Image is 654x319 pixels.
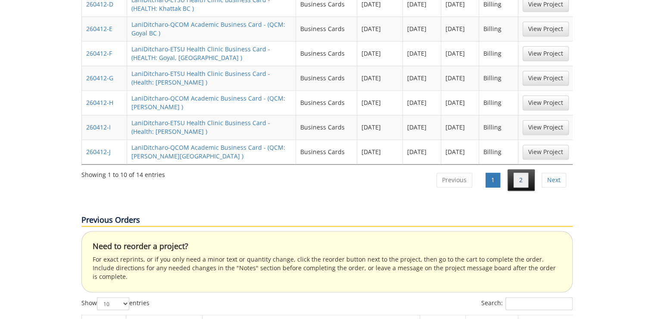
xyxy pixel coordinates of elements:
[296,66,357,90] td: Business Cards
[93,242,561,251] h4: Need to reorder a project?
[357,139,403,164] td: [DATE]
[86,25,112,33] a: 260412-E
[403,90,441,115] td: [DATE]
[441,139,479,164] td: [DATE]
[523,71,569,85] a: View Project
[131,119,270,136] a: LaniDitcharo-ETSU Health Clinic Business Card - (Health: [PERSON_NAME] )
[403,16,441,41] td: [DATE]
[81,297,149,310] label: Show entries
[523,120,569,135] a: View Project
[403,115,441,139] td: [DATE]
[81,167,165,179] div: Showing 1 to 10 of 14 entries
[479,66,518,90] td: Billing
[81,215,573,227] p: Previous Orders
[357,66,403,90] td: [DATE]
[86,98,113,107] a: 260412-H
[357,41,403,66] td: [DATE]
[403,41,441,66] td: [DATE]
[436,173,472,187] a: Previous
[479,139,518,164] td: Billing
[523,145,569,159] a: View Project
[131,143,285,160] a: LaniDitcharo-QCOM Academic Business Card - (QCM: [PERSON_NAME][GEOGRAPHIC_DATA] )
[97,297,129,310] select: Showentries
[441,16,479,41] td: [DATE]
[486,173,500,187] a: 1
[441,115,479,139] td: [DATE]
[514,173,528,187] a: 2
[523,46,569,61] a: View Project
[357,16,403,41] td: [DATE]
[86,49,112,57] a: 260412-F
[479,115,518,139] td: Billing
[86,148,111,156] a: 260412-J
[523,22,569,36] a: View Project
[357,115,403,139] td: [DATE]
[403,139,441,164] td: [DATE]
[481,297,573,310] label: Search:
[479,16,518,41] td: Billing
[523,95,569,110] a: View Project
[479,90,518,115] td: Billing
[131,94,285,111] a: LaniDitcharo-QCOM Academic Business Card - (QCM: [PERSON_NAME] )
[479,41,518,66] td: Billing
[505,297,573,310] input: Search:
[441,41,479,66] td: [DATE]
[296,16,357,41] td: Business Cards
[86,74,113,82] a: 260412-G
[296,139,357,164] td: Business Cards
[441,66,479,90] td: [DATE]
[296,115,357,139] td: Business Cards
[86,123,111,131] a: 260412-I
[441,90,479,115] td: [DATE]
[93,255,561,281] p: For exact reprints, or if you only need a minor text or quantity change, click the reorder button...
[542,173,566,187] a: Next
[296,90,357,115] td: Business Cards
[131,45,270,62] a: LaniDitcharo-ETSU Health Clinic Business Card - (HEALTH: Goyal, [GEOGRAPHIC_DATA] )
[131,69,270,86] a: LaniDitcharo-ETSU Health Clinic Business Card - (Health: [PERSON_NAME] )
[403,66,441,90] td: [DATE]
[357,90,403,115] td: [DATE]
[296,41,357,66] td: Business Cards
[131,20,285,37] a: LaniDitcharo-QCOM Academic Business Card - (QCM: Goyal BC )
